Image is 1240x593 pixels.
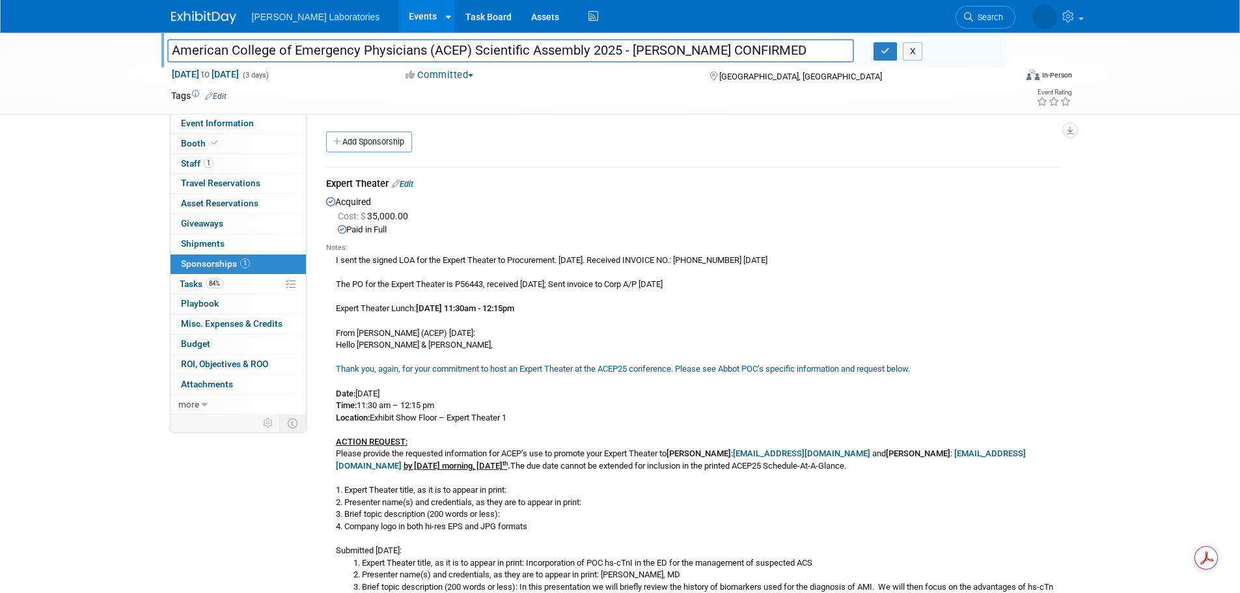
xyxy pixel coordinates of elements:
span: Event Information [181,118,254,128]
a: Staff1 [171,154,306,174]
td: Toggle Event Tabs [279,415,306,432]
a: Edit [392,179,413,189]
span: more [178,399,199,409]
a: Budget [171,335,306,354]
b: Location: [336,413,370,422]
span: Budget [181,338,210,349]
div: Notes: [326,243,1060,253]
span: Sponsorships [181,258,250,269]
a: Thank you, again, for your commitment to host an Expert Theater at the ACEP25 conference. Please ... [336,364,910,374]
img: Tisha Davis [1032,5,1057,29]
b: [PERSON_NAME]: [667,448,733,458]
b: Date: [336,389,355,398]
span: Attachments [181,379,233,389]
span: Asset Reservations [181,198,258,208]
b: [DATE] 11:30am - 12:15pm [416,303,514,313]
u: by [DATE] morning, [DATE] [404,461,508,471]
u: ACTION REQUEST: [336,437,407,447]
img: Format-Inperson.png [1026,70,1040,80]
b: . [402,461,510,471]
span: Staff [181,158,214,169]
a: Asset Reservations [171,194,306,214]
div: Expert Theater [326,177,1060,193]
a: Giveaways [171,214,306,234]
span: Giveaways [181,218,223,228]
b: Time: [336,400,357,410]
a: Booth [171,134,306,154]
span: Booth [181,138,221,148]
span: ROI, Objectives & ROO [181,359,268,369]
a: ROI, Objectives & ROO [171,355,306,374]
a: more [171,395,306,415]
span: [GEOGRAPHIC_DATA], [GEOGRAPHIC_DATA] [719,72,882,81]
span: (3 days) [241,71,269,79]
button: Committed [401,68,478,82]
i: Booth reservation complete [212,139,218,146]
span: Misc. Expenses & Credits [181,318,282,329]
span: Playbook [181,298,219,309]
img: ExhibitDay [171,11,236,24]
a: Edit [205,92,227,101]
a: Tasks84% [171,275,306,294]
div: Paid in Full [338,224,1060,236]
span: to [199,69,212,79]
span: 1 [204,158,214,168]
a: Event Information [171,114,306,133]
li: Presenter name(s) and credentials, as they are to appear in print: [PERSON_NAME], MD [362,569,1060,581]
button: X [903,42,923,61]
a: Sponsorships1 [171,255,306,274]
a: Add Sponsorship [326,131,412,152]
span: [PERSON_NAME] Laboratories [252,12,380,22]
span: 35,000.00 [338,211,413,221]
span: Travel Reservations [181,178,260,188]
td: Personalize Event Tab Strip [257,415,280,432]
td: Tags [171,89,227,102]
a: Travel Reservations [171,174,306,193]
sup: th [503,460,508,467]
li: Expert Theater title, as it is to appear in print: Incorporation of POC hs-cTnI in the ED for the... [362,557,1060,570]
span: Search [973,12,1003,22]
span: Shipments [181,238,225,249]
span: Cost: $ [338,211,367,221]
span: Tasks [180,279,223,289]
span: [DATE] [DATE] [171,68,240,80]
a: Playbook [171,294,306,314]
span: 1 [240,258,250,268]
a: Attachments [171,375,306,394]
div: In-Person [1041,70,1072,80]
div: Event Format [939,68,1073,87]
a: [EMAIL_ADDRESS][DOMAIN_NAME] [733,448,870,458]
a: Search [956,6,1015,29]
a: Shipments [171,234,306,254]
a: Misc. Expenses & Credits [171,314,306,334]
span: 84% [206,279,223,288]
div: Event Rating [1036,89,1071,96]
b: [PERSON_NAME] [886,448,950,458]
